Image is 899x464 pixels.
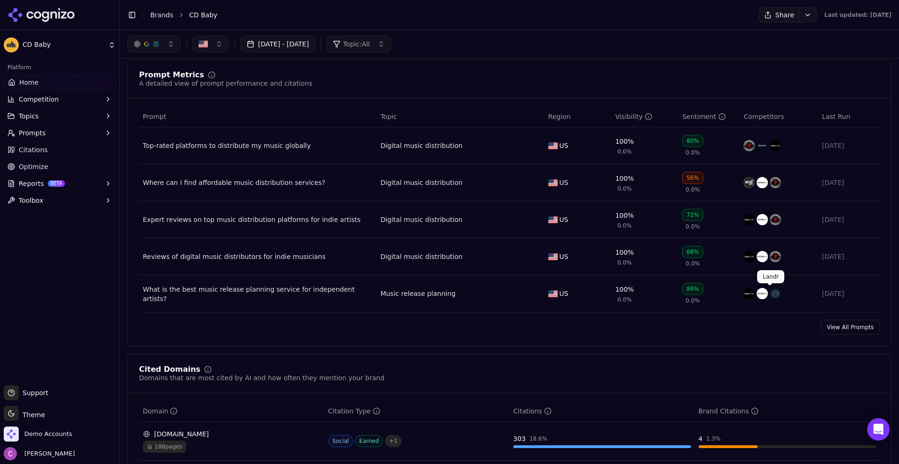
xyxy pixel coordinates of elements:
[682,172,703,184] div: 56%
[548,112,571,121] span: Region
[706,435,721,442] div: 1.3 %
[199,39,208,49] img: United States
[822,178,876,187] div: [DATE]
[678,106,740,127] th: sentiment
[685,260,700,267] span: 0.0%
[513,434,526,443] div: 303
[682,283,703,295] div: 84%
[513,406,552,416] div: Citations
[822,141,876,150] div: [DATE]
[380,178,462,187] div: Digital music distribution
[19,128,46,138] span: Prompts
[139,366,200,373] div: Cited Domains
[328,406,380,416] div: Citation Type
[548,216,558,223] img: US flag
[376,106,544,127] th: Topic
[241,36,315,52] button: [DATE] - [DATE]
[699,406,759,416] div: Brand Citations
[818,106,880,127] th: Last Run
[548,179,558,186] img: US flag
[22,41,104,49] span: CD Baby
[19,196,44,205] span: Toolbox
[744,140,755,151] img: amuse
[21,449,75,458] span: [PERSON_NAME]
[744,214,755,225] img: tunecore
[19,162,48,171] span: Optimize
[139,373,384,383] div: Domains that are most cited by AI and how often they mention your brand
[143,285,373,303] a: What is the best music release planning service for independent artists?
[24,430,72,438] span: Demo Accounts
[740,106,818,127] th: Competitors
[509,401,695,422] th: totalCitationCount
[821,320,880,335] a: View All Prompts
[385,435,402,447] span: + 1
[682,209,703,221] div: 72%
[618,222,632,229] span: 0.0%
[143,252,373,261] div: Reviews of digital music distributors for indie musicians
[548,290,558,297] img: US flag
[380,252,462,261] a: Digital music distribution
[19,388,48,398] span: Support
[615,285,634,294] div: 100%
[143,441,186,453] span: 188 pages
[4,109,116,124] button: Topics
[763,273,779,280] p: Landr
[19,145,48,155] span: Citations
[324,401,510,422] th: citationTypes
[822,112,850,121] span: Last Run
[699,434,703,443] div: 4
[4,75,116,90] a: Home
[757,288,768,299] img: distrokid
[545,106,612,127] th: Region
[328,435,354,447] span: Social
[867,418,890,441] div: Open Intercom Messenger
[685,149,700,156] span: 0.0%
[615,211,634,220] div: 100%
[612,106,678,127] th: brandMentionRate
[618,148,632,155] span: 0.0%
[560,178,568,187] span: US
[560,141,568,150] span: US
[685,297,700,304] span: 0.0%
[4,447,75,460] button: Open user button
[560,252,568,261] span: US
[380,215,462,224] a: Digital music distribution
[139,79,312,88] div: A detailed view of prompt performance and citations
[560,215,568,224] span: US
[618,185,632,192] span: 0.0%
[4,159,116,174] a: Optimize
[695,401,880,422] th: brandCitationCount
[682,112,725,121] div: Sentiment
[770,140,781,151] img: tunecore
[143,429,321,439] div: [DOMAIN_NAME]
[615,248,634,257] div: 100%
[744,112,784,121] span: Competitors
[4,193,116,208] button: Toolbox
[757,140,768,151] img: ditto music
[143,112,166,121] span: Prompt
[143,406,177,416] div: Domain
[615,174,634,183] div: 100%
[143,215,373,224] a: Expert reviews on top music distribution platforms for indie artists
[615,137,634,146] div: 100%
[4,92,116,107] button: Competition
[380,289,456,298] a: Music release planning
[744,288,755,299] img: tunecore
[822,215,876,224] div: [DATE]
[19,78,38,87] span: Home
[615,112,652,121] div: Visibility
[770,214,781,225] img: amuse
[682,135,703,147] div: 80%
[685,186,700,193] span: 0.0%
[744,177,755,188] img: onerpm
[757,251,768,262] img: distrokid
[380,141,462,150] div: Digital music distribution
[618,296,632,303] span: 0.0%
[143,178,373,187] div: Where can I find affordable music distribution services?
[19,95,59,104] span: Competition
[48,180,65,187] span: BETA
